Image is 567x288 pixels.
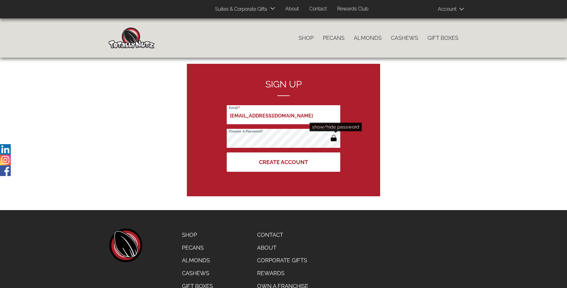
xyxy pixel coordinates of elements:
[210,3,269,15] a: Suites & Corporate Gifts
[349,32,386,44] a: Almonds
[227,79,340,96] h2: Sign up
[109,228,142,262] a: home
[305,3,331,15] a: Contact
[281,3,303,15] a: About
[177,254,218,267] a: Almonds
[386,32,423,44] a: Cashews
[177,228,218,241] a: Shop
[227,105,340,124] input: Email
[253,228,313,241] a: Contact
[423,32,463,44] a: Gift Boxes
[253,241,313,254] a: About
[253,254,313,267] a: Corporate Gifts
[109,28,155,48] img: Home
[294,32,318,44] a: Shop
[310,123,362,131] div: show/hide password
[253,267,313,280] a: Rewards
[318,32,349,44] a: Pecans
[177,241,218,254] a: Pecans
[177,267,218,280] a: Cashews
[333,3,373,15] a: Rewards Club
[227,152,340,172] button: Create Account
